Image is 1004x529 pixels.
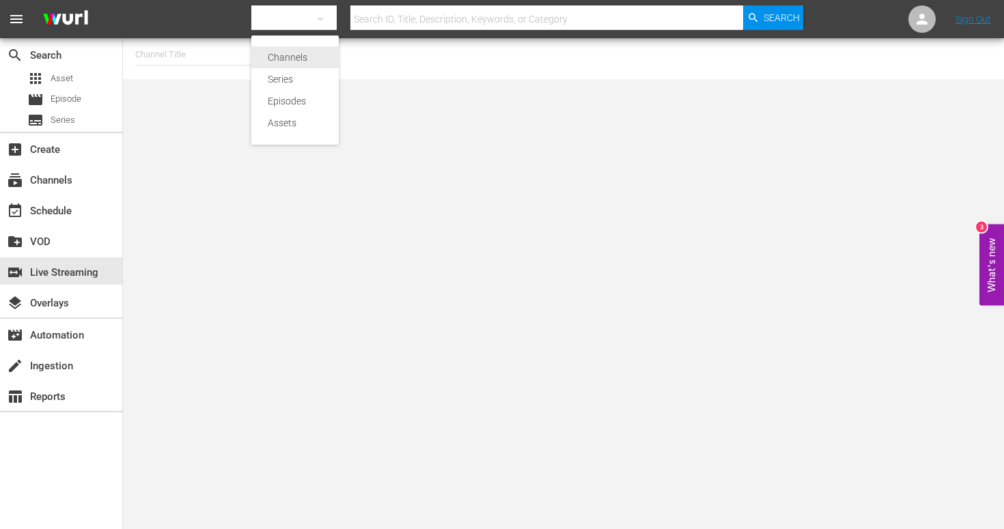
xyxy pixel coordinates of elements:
div: 3 [976,221,987,232]
div: Episodes [268,90,322,112]
button: Open Feedback Widget [979,224,1004,305]
div: Series [268,68,322,90]
div: Channels [268,46,322,68]
div: Assets [268,112,322,134]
